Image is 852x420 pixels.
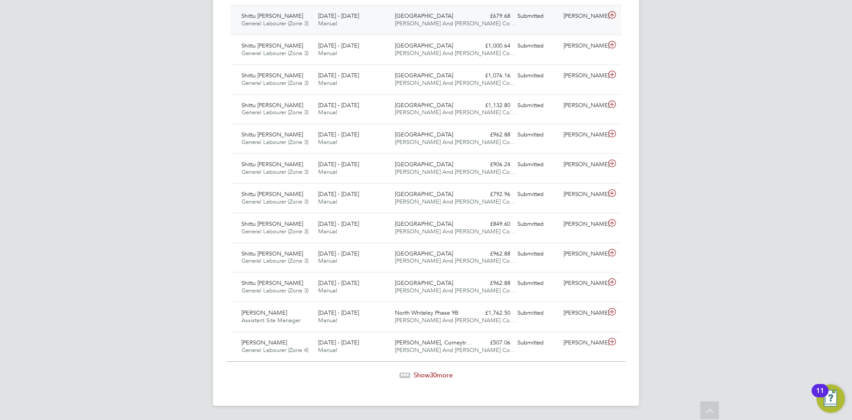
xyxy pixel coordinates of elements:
span: [PERSON_NAME] And [PERSON_NAME] Co… [395,316,516,324]
span: Manual [318,49,337,57]
span: General Labourer (Zone 3) [241,198,308,205]
span: [PERSON_NAME] And [PERSON_NAME] Co… [395,138,516,146]
span: [GEOGRAPHIC_DATA] [395,160,453,168]
div: [PERSON_NAME] [560,9,606,24]
div: £1,076.16 [468,68,514,83]
div: Submitted [514,9,560,24]
div: Submitted [514,187,560,202]
span: [GEOGRAPHIC_DATA] [395,250,453,257]
span: [DATE] - [DATE] [318,250,359,257]
div: Submitted [514,336,560,350]
span: Shittu [PERSON_NAME] [241,42,303,49]
div: £962.88 [468,247,514,261]
div: Submitted [514,157,560,172]
div: Submitted [514,128,560,142]
span: General Labourer (Zone 3) [241,287,308,294]
span: [PERSON_NAME] And [PERSON_NAME] Co… [395,79,516,87]
div: [PERSON_NAME] [560,247,606,261]
span: Manual [318,257,337,264]
span: [GEOGRAPHIC_DATA] [395,72,453,79]
div: [PERSON_NAME] [560,217,606,232]
span: Shittu [PERSON_NAME] [241,72,303,79]
span: [DATE] - [DATE] [318,220,359,228]
span: General Labourer (Zone 4) [241,346,308,354]
span: General Labourer (Zone 3) [241,79,308,87]
span: [GEOGRAPHIC_DATA] [395,131,453,138]
span: Shittu [PERSON_NAME] [241,101,303,109]
div: [PERSON_NAME] [560,68,606,83]
span: [DATE] - [DATE] [318,190,359,198]
div: Submitted [514,39,560,53]
span: [DATE] - [DATE] [318,309,359,316]
span: General Labourer (Zone 3) [241,108,308,116]
span: [GEOGRAPHIC_DATA] [395,220,453,228]
span: [PERSON_NAME] And [PERSON_NAME] Co… [395,49,516,57]
span: Manual [318,138,337,146]
div: £1,132.80 [468,98,514,113]
button: Open Resource Center, 11 new notifications [816,384,845,413]
span: [PERSON_NAME] And [PERSON_NAME] Co… [395,20,516,27]
span: General Labourer (Zone 3) [241,138,308,146]
span: General Labourer (Zone 3) [241,228,308,235]
span: Assistant Site Manager [241,316,300,324]
div: £1,000.64 [468,39,514,53]
span: [PERSON_NAME] And [PERSON_NAME] Co… [395,228,516,235]
div: £507.06 [468,336,514,350]
div: £1,762.50 [468,306,514,320]
span: [GEOGRAPHIC_DATA] [395,101,453,109]
span: [DATE] - [DATE] [318,42,359,49]
span: [DATE] - [DATE] [318,339,359,346]
span: [DATE] - [DATE] [318,72,359,79]
span: Shittu [PERSON_NAME] [241,220,303,228]
span: [GEOGRAPHIC_DATA] [395,279,453,287]
span: [DATE] - [DATE] [318,12,359,20]
div: Submitted [514,68,560,83]
span: Manual [318,79,337,87]
span: Shittu [PERSON_NAME] [241,250,303,257]
span: [PERSON_NAME] [241,339,287,346]
span: [PERSON_NAME] [241,309,287,316]
div: Submitted [514,98,560,113]
span: Manual [318,316,337,324]
span: Manual [318,198,337,205]
div: Submitted [514,276,560,291]
span: [PERSON_NAME] And [PERSON_NAME] Co… [395,108,516,116]
div: £906.24 [468,157,514,172]
div: Submitted [514,247,560,261]
span: General Labourer (Zone 3) [241,49,308,57]
div: Submitted [514,306,560,320]
span: [PERSON_NAME] And [PERSON_NAME] Co… [395,168,516,176]
span: General Labourer (Zone 3) [241,168,308,176]
span: North Whiteley Phase 9B [395,309,458,316]
span: Manual [318,346,337,354]
div: [PERSON_NAME] [560,276,606,291]
span: Shittu [PERSON_NAME] [241,279,303,287]
div: £679.68 [468,9,514,24]
span: [DATE] - [DATE] [318,131,359,138]
div: [PERSON_NAME] [560,306,606,320]
div: [PERSON_NAME] [560,39,606,53]
span: General Labourer (Zone 3) [241,257,308,264]
span: [PERSON_NAME] And [PERSON_NAME] Co… [395,346,516,354]
span: [DATE] - [DATE] [318,101,359,109]
div: Submitted [514,217,560,232]
div: [PERSON_NAME] [560,336,606,350]
span: Manual [318,108,337,116]
div: 11 [816,391,824,402]
span: General Labourer (Zone 3) [241,20,308,27]
span: [GEOGRAPHIC_DATA] [395,12,453,20]
span: Shittu [PERSON_NAME] [241,12,303,20]
div: £962.88 [468,128,514,142]
span: 30 [430,371,437,379]
span: Shittu [PERSON_NAME] [241,190,303,198]
span: Shittu [PERSON_NAME] [241,131,303,138]
span: Manual [318,20,337,27]
div: [PERSON_NAME] [560,98,606,113]
div: [PERSON_NAME] [560,157,606,172]
span: Manual [318,168,337,176]
span: Manual [318,228,337,235]
span: [DATE] - [DATE] [318,160,359,168]
span: [GEOGRAPHIC_DATA] [395,42,453,49]
div: [PERSON_NAME] [560,187,606,202]
div: £849.60 [468,217,514,232]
